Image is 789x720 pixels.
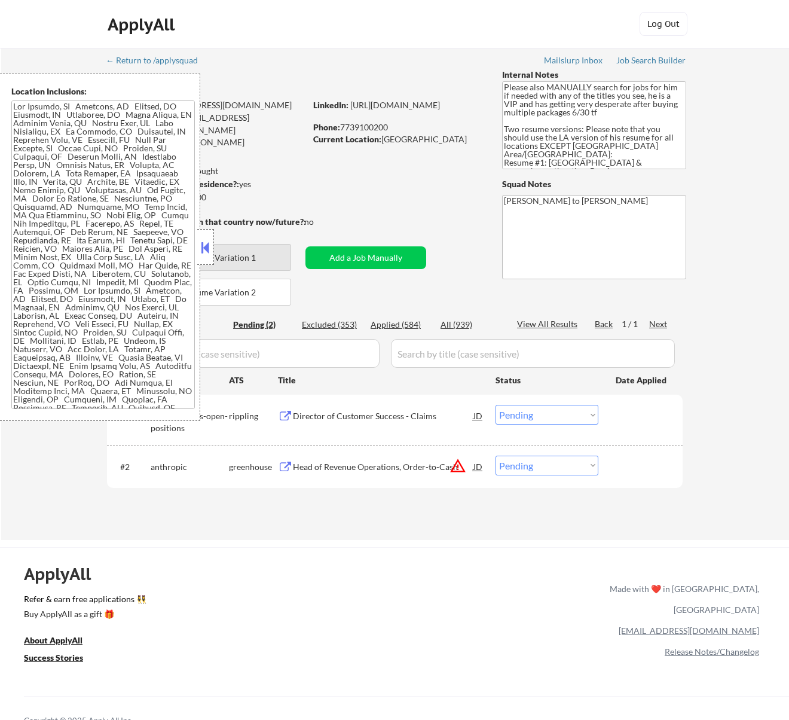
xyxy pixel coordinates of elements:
div: 1 / 1 [622,318,649,330]
div: JD [472,405,484,426]
a: Release Notes/Changelog [665,646,759,657]
a: About ApplyAll [24,634,99,649]
a: ← Return to /applysquad [106,56,209,68]
div: Head of Revenue Operations, Order-to-Cash [293,461,473,473]
div: Status [496,369,598,390]
div: Internal Notes [502,69,686,81]
div: 7739100200 [313,121,482,133]
strong: LinkedIn: [313,100,348,110]
a: Mailslurp Inbox [544,56,604,68]
u: Success Stories [24,652,83,663]
strong: Phone: [313,122,340,132]
div: greenhouse [229,461,278,473]
div: no [304,216,338,228]
div: View All Results [517,318,581,330]
div: Made with ❤️ in [GEOGRAPHIC_DATA], [GEOGRAPHIC_DATA] [605,578,759,620]
div: Location Inclusions: [11,86,195,97]
div: [GEOGRAPHIC_DATA] [313,133,482,145]
div: ← Return to /applysquad [106,56,209,65]
div: rippling [229,410,278,422]
button: Add a Job Manually [305,246,426,269]
div: Director of Customer Success - Claims [293,410,473,422]
div: Next [649,318,668,330]
div: Squad Notes [502,178,686,190]
div: #2 [120,461,141,473]
div: ApplyAll [24,564,105,584]
u: About ApplyAll [24,635,82,645]
div: Date Applied [616,374,668,386]
div: All (939) [441,319,500,331]
a: [EMAIL_ADDRESS][DOMAIN_NAME] [619,626,759,636]
a: [URL][DOMAIN_NAME] [350,100,440,110]
div: Job Search Builder [616,56,686,65]
div: theguarantors-open-positions [151,410,229,434]
div: ATS [229,374,278,386]
a: Refer & earn free applications 👯‍♀️ [24,595,360,608]
button: Log Out [640,12,687,36]
div: [PERSON_NAME] [107,78,353,93]
a: Buy ApplyAll as a gift 🎁 [24,608,143,623]
div: Buy ApplyAll as a gift 🎁 [24,610,143,618]
input: Search by title (case sensitive) [391,339,675,368]
input: Search by company (case sensitive) [111,339,380,368]
div: Mailslurp Inbox [544,56,604,65]
div: Pending (2) [233,319,293,331]
div: Back [595,318,614,330]
div: Title [278,374,484,386]
div: JD [472,456,484,477]
button: warning_amber [449,457,466,474]
a: Job Search Builder [616,56,686,68]
div: ApplyAll [108,14,178,35]
div: Excluded (353) [302,319,362,331]
div: anthropic [151,461,229,473]
strong: Current Location: [313,134,381,144]
div: Applied (584) [371,319,430,331]
a: Success Stories [24,651,99,666]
